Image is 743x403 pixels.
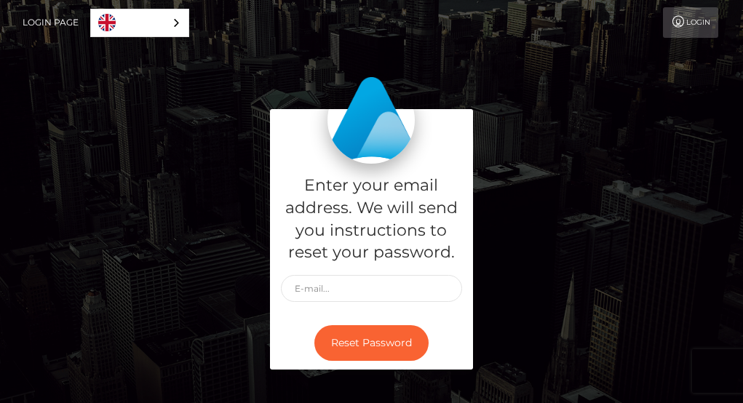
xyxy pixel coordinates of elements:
a: Login Page [23,7,79,38]
aside: Language selected: English [90,9,189,37]
h5: Enter your email address. We will send you instructions to reset your password. [281,175,463,264]
a: English [91,9,188,36]
div: Language [90,9,189,37]
input: E-mail... [281,275,463,302]
a: Login [663,7,718,38]
img: MassPay Login [327,76,415,164]
button: Reset Password [314,325,429,361]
